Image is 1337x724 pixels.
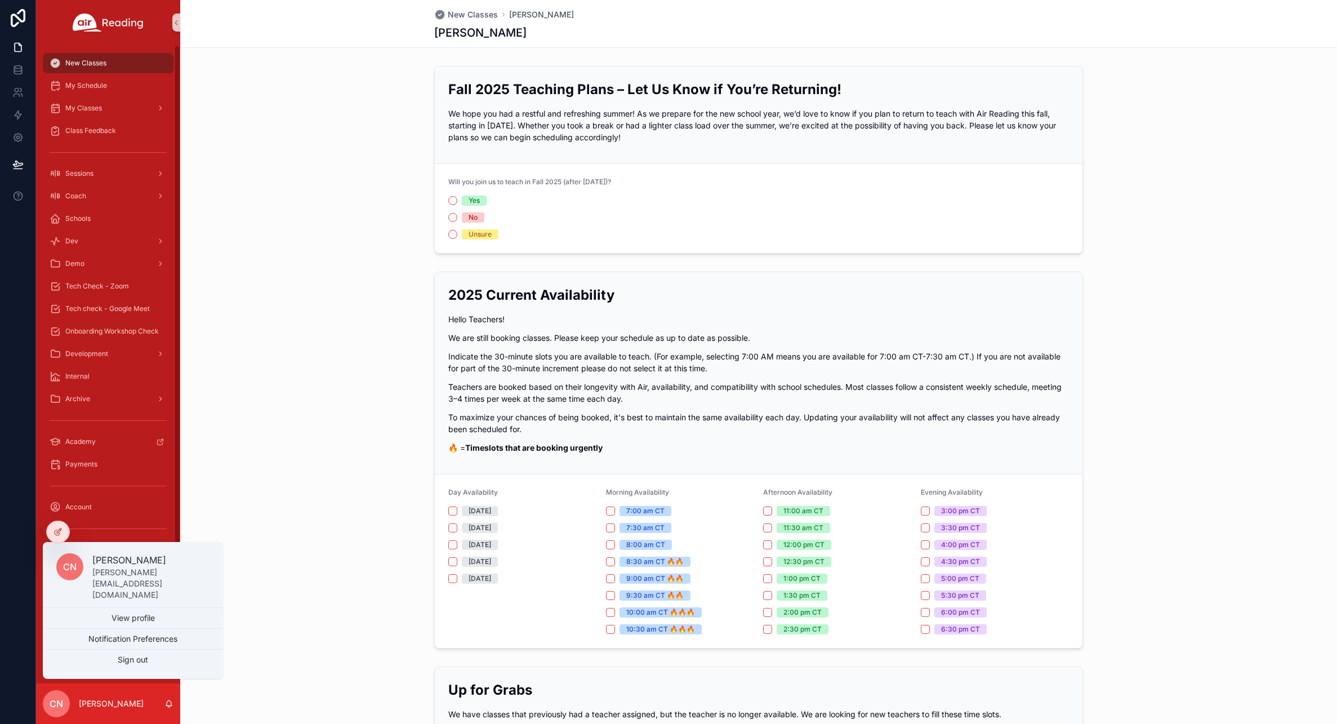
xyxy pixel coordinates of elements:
[65,372,90,381] span: Internal
[783,540,825,550] div: 12:00 pm CT
[626,540,665,550] div: 8:00 am CT
[43,454,173,474] a: Payments
[763,488,832,496] span: Afternoon Availability
[469,212,478,223] div: No
[941,607,980,618] div: 6:00 pm CT
[921,488,983,496] span: Evening Availability
[783,574,821,584] div: 1:00 pm CT
[43,497,173,517] a: Account
[448,332,1069,344] p: We are still booking classes. Please keep your schedule as up to date as possible.
[65,327,159,336] span: Onboarding Workshop Check
[626,607,695,618] div: 10:00 am CT 🔥🔥🔥
[65,304,150,313] span: Tech check - Google Meet
[65,460,97,469] span: Payments
[36,45,180,683] div: scrollable content
[783,557,825,567] div: 12:30 pm CT
[50,697,63,710] span: CN
[43,231,173,251] a: Dev
[448,411,1069,435] p: To maximize your chances of being booked, it's best to maintain the same availability each day. U...
[43,299,173,319] a: Tech check - Google Meet
[65,503,92,512] span: Account
[941,624,980,634] div: 6:30 pm CT
[65,394,90,403] span: Archive
[941,590,979,601] div: 5:30 pm CT
[43,163,173,184] a: Sessions
[43,208,173,229] a: Schools
[43,629,223,649] button: Notification Preferences
[448,108,1069,143] p: We hope you had a restful and refreshing summer! As we prepare for the new school year, we’d love...
[469,506,491,516] div: [DATE]
[448,442,1069,454] p: 🔥 =
[43,53,173,73] a: New Classes
[606,488,669,496] span: Morning Availability
[43,321,173,341] a: Onboarding Workshop Check
[941,574,979,584] div: 5:00 pm CT
[65,169,93,178] span: Sessions
[783,624,822,634] div: 2:30 pm CT
[65,437,96,446] span: Academy
[626,557,684,567] div: 8:30 am CT 🔥🔥
[626,590,684,601] div: 9:30 am CT 🔥🔥
[469,229,492,239] div: Unsure
[469,196,480,206] div: Yes
[448,286,1069,304] h2: 2025 Current Availability
[783,590,821,601] div: 1:30 pm CT
[43,650,223,670] button: Sign out
[448,708,1069,720] p: We have classes that previously had a teacher assigned, but the teacher is no longer available. W...
[43,98,173,118] a: My Classes
[65,349,108,358] span: Development
[65,237,78,246] span: Dev
[448,381,1069,405] p: Teachers are booked based on their longevity with Air, availability, and compatibility with schoo...
[65,192,86,201] span: Coach
[448,9,498,20] span: New Classes
[43,366,173,387] a: Internal
[65,104,102,113] span: My Classes
[43,254,173,274] a: Demo
[43,121,173,141] a: Class Feedback
[434,9,498,20] a: New Classes
[448,177,611,186] span: Will you join us to teach in Fall 2025 (after [DATE])?
[783,523,823,533] div: 11:30 am CT
[469,540,491,550] div: [DATE]
[43,608,223,628] a: View profile
[448,350,1069,374] p: Indicate the 30-minute slots you are available to teach. (For example, selecting 7:00 AM means yo...
[626,574,684,584] div: 9:00 am CT 🔥🔥
[941,540,980,550] div: 4:00 pm CT
[92,567,210,601] p: [PERSON_NAME][EMAIL_ADDRESS][DOMAIN_NAME]
[63,560,77,574] span: CN
[448,313,1069,325] p: Hello Teachers!
[43,540,173,560] a: Trial / Make-Up Class
[43,186,173,206] a: Coach
[469,523,491,533] div: [DATE]
[65,81,107,90] span: My Schedule
[73,14,144,32] img: App logo
[783,607,822,618] div: 2:00 pm CT
[469,574,491,584] div: [DATE]
[65,126,116,135] span: Class Feedback
[509,9,574,20] a: [PERSON_NAME]
[941,557,980,567] div: 4:30 pm CT
[43,276,173,296] a: Tech Check - Zoom
[43,344,173,364] a: Development
[626,624,695,634] div: 10:30 am CT 🔥🔥🔥
[941,506,980,516] div: 3:00 pm CT
[783,506,823,516] div: 11:00 am CT
[65,214,91,223] span: Schools
[448,488,498,496] span: Day Availability
[626,506,665,516] div: 7:00 am CT
[65,282,129,291] span: Tech Check - Zoom
[65,59,106,68] span: New Classes
[65,259,84,268] span: Demo
[465,443,603,452] strong: Timeslots that are booking urgently
[79,698,144,709] p: [PERSON_NAME]
[448,80,1069,99] h2: Fall 2025 Teaching Plans – Let Us Know if You’re Returning!
[469,557,491,567] div: [DATE]
[43,75,173,96] a: My Schedule
[941,523,980,533] div: 3:30 pm CT
[434,25,527,41] h1: [PERSON_NAME]
[43,389,173,409] a: Archive
[448,681,1069,699] h2: Up for Grabs
[626,523,665,533] div: 7:30 am CT
[92,553,210,567] p: [PERSON_NAME]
